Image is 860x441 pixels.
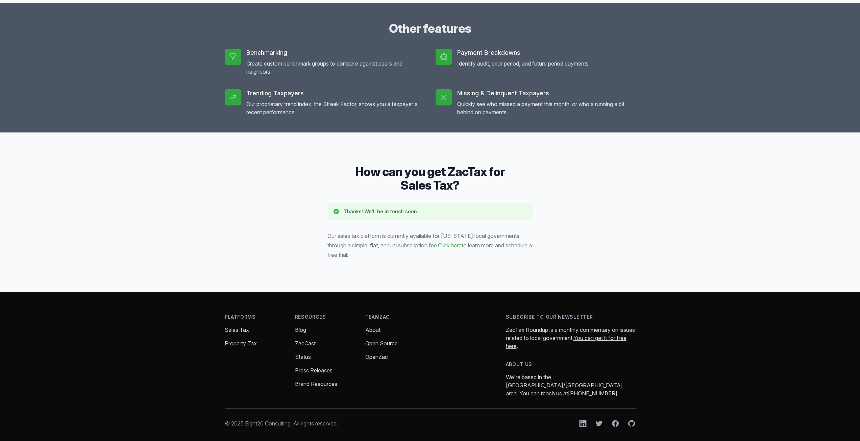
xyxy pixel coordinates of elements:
[506,373,636,397] p: We're based in the [GEOGRAPHIC_DATA]/[GEOGRAPHIC_DATA] area. You can reach us at .
[225,314,284,320] h4: Platforms
[327,165,533,192] h3: How can you get ZacTax for Sales Tax?
[365,314,425,320] h4: TeamZac
[365,340,398,347] a: Open Source
[457,59,589,68] p: Identify audit, prior period, and future period payments
[365,353,388,360] a: OpenZac
[225,419,338,427] p: © 2025 Eight20 Consulting. All rights reserved.
[295,314,354,320] h4: Resources
[506,314,636,320] h4: Subscribe to our newsletter
[506,361,636,368] h4: About us
[457,89,636,97] h5: Missing & Delinquent Taxpayers
[225,326,249,333] a: Sales Tax
[365,326,380,333] a: About
[506,326,636,350] p: ZacTax Roundup is a monthly commentary on issues related to local government. .
[246,100,425,116] p: Our proprietary trend index, the Streak Factor, shows you a taxpayer's recent performance
[246,59,425,76] p: Create custom benchmark groups to compare against peers and neighbors
[295,367,333,374] a: Press Releases
[568,390,617,397] a: [PHONE_NUMBER]
[438,242,462,249] a: Click here
[344,208,418,215] p: Thanks! We'll be in touch soon.
[246,89,425,97] h5: Trending Taxpayers
[295,326,306,333] a: Blog
[225,22,636,35] h3: Other features
[457,100,636,116] p: Quickly see who missed a payment this month, or who's running a bit behind on payments.
[457,49,589,57] h5: Payment Breakdowns
[295,381,337,387] a: Brand Resources
[295,353,311,360] a: Status
[295,340,316,347] a: ZacCast
[225,340,257,347] a: Property Tax
[327,231,533,260] p: Our sales tax platform is currently available for [US_STATE] local governments through a simple, ...
[246,49,425,57] h5: Benchmarking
